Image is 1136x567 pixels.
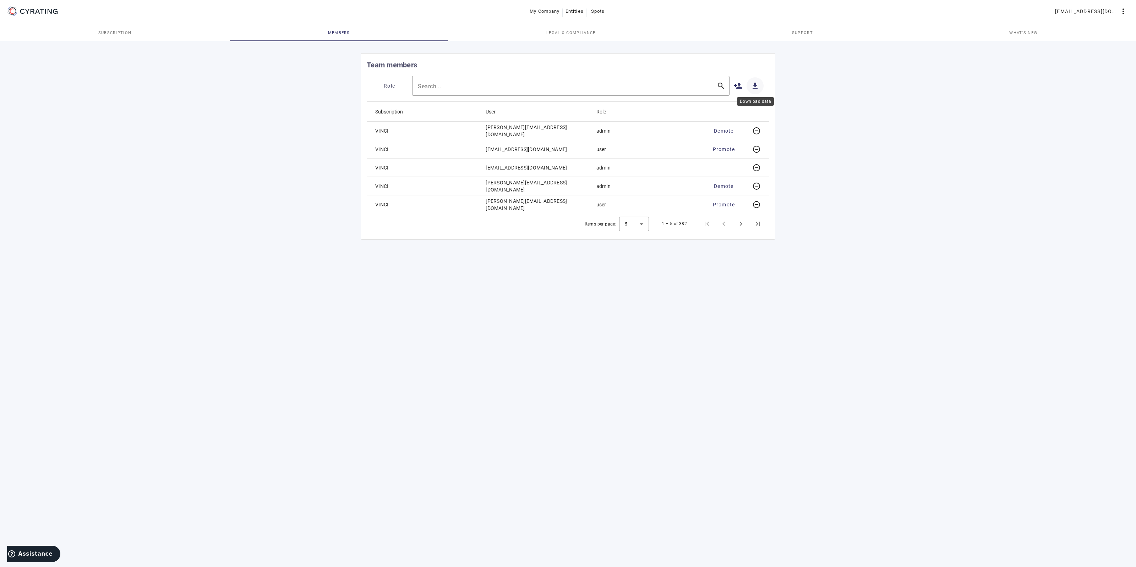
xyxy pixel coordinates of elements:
[734,82,742,90] mat-icon: person_add
[591,195,701,214] mat-cell: user
[591,6,605,17] span: Spots
[480,140,590,159] mat-cell: [EMAIL_ADDRESS][DOMAIN_NAME]
[367,159,480,177] mat-cell: VINCI
[375,108,409,116] div: Subscription
[328,31,350,35] span: Members
[714,127,734,134] span: Demote
[752,145,761,154] mat-icon: Revoke access
[7,546,60,563] iframe: Ouvre un widget dans lequel vous pouvez trouver plus d’informations
[546,31,596,35] span: Legal & Compliance
[737,97,774,106] div: Download data
[732,215,749,232] button: Next page
[530,6,560,17] span: My Company
[486,108,496,116] div: User
[591,140,701,159] mat-cell: user
[752,200,761,209] mat-icon: Revoke access
[751,82,759,90] mat-icon: get_app
[367,59,417,71] mat-card-title: Team members
[698,215,715,232] button: First page
[792,31,813,35] span: Support
[367,177,480,195] mat-cell: VINCI
[480,195,590,214] mat-cell: [PERSON_NAME][EMAIL_ADDRESS][DOMAIN_NAME]
[585,221,616,228] div: Items per page:
[714,183,734,190] span: Demote
[527,5,563,18] button: My Company
[384,80,395,91] span: Role
[713,146,735,153] span: Promote
[566,6,584,17] span: Entities
[1009,31,1038,35] span: What's new
[662,220,687,227] div: 1 – 5 of 382
[361,53,775,240] cr-card: Team members
[375,108,403,116] div: Subscription
[710,198,738,211] button: Promote
[749,215,766,232] button: Last page
[480,159,590,177] mat-cell: [EMAIL_ADDRESS][DOMAIN_NAME]
[1055,6,1119,17] span: [EMAIL_ADDRESS][DOMAIN_NAME]
[712,82,730,90] mat-icon: search
[715,215,732,232] button: Previous page
[713,201,735,208] span: Promote
[752,127,761,135] mat-icon: Revoke access
[591,122,701,140] mat-cell: admin
[596,108,612,116] div: Role
[596,108,606,116] div: Role
[486,108,502,116] div: User
[710,143,738,156] button: Promote
[98,31,132,35] span: Subscription
[480,177,590,195] mat-cell: [PERSON_NAME][EMAIL_ADDRESS][DOMAIN_NAME]
[752,163,761,172] mat-icon: Revoke access
[367,195,480,214] mat-cell: VINCI
[586,5,609,18] button: Spots
[711,180,737,193] button: Demote
[711,124,737,137] button: Demote
[1119,7,1127,16] mat-icon: more_vert
[591,177,701,195] mat-cell: admin
[367,122,480,140] mat-cell: VINCI
[372,79,406,92] button: Role
[20,9,58,14] g: CYRATING
[563,5,586,18] button: Entities
[591,159,701,177] mat-cell: admin
[418,83,441,90] mat-label: Search...
[1052,5,1130,18] button: [EMAIL_ADDRESS][DOMAIN_NAME]
[480,122,590,140] mat-cell: [PERSON_NAME][EMAIL_ADDRESS][DOMAIN_NAME]
[752,182,761,190] mat-icon: Revoke access
[367,140,480,159] mat-cell: VINCI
